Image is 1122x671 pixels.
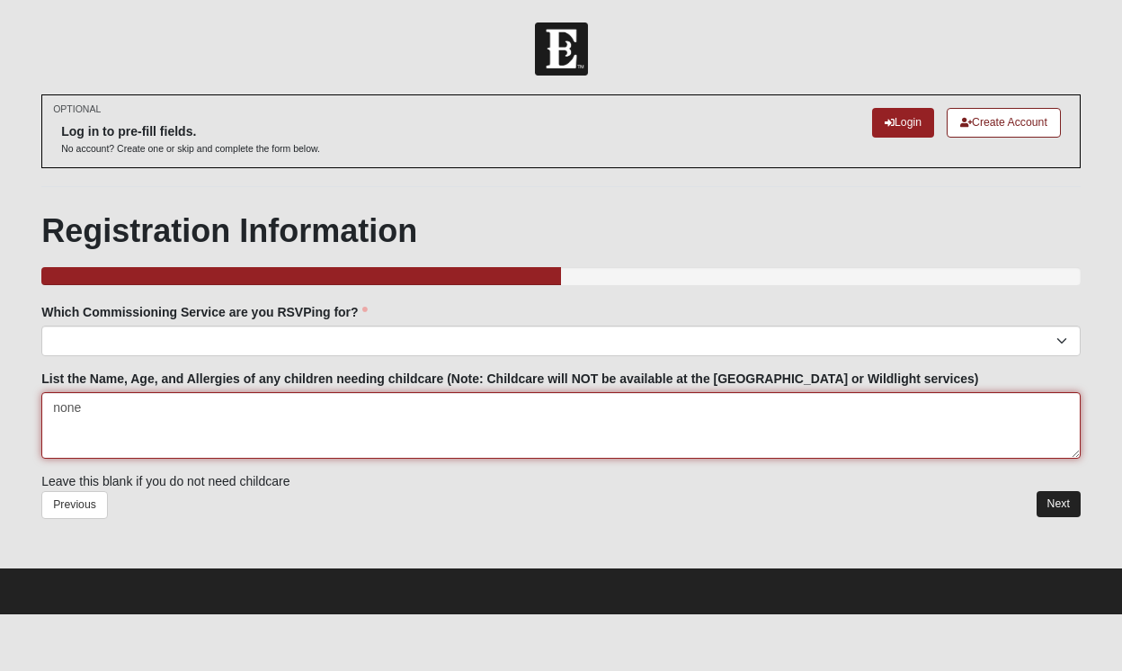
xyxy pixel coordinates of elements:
small: OPTIONAL [53,103,101,116]
p: No account? Create one or skip and complete the form below. [61,142,320,156]
a: Login [872,108,934,138]
label: Which Commissioning Service are you RSVPing for? [41,303,367,321]
fieldset: Leave this blank if you do not need childcare [41,303,1081,491]
a: Create Account [947,108,1061,138]
img: Church of Eleven22 Logo [535,22,588,76]
a: Next [1037,491,1081,517]
label: List the Name, Age, and Allergies of any children needing childcare (Note: Childcare will NOT be ... [41,370,978,388]
h1: Registration Information [41,211,1081,250]
a: Previous [41,491,108,519]
h6: Log in to pre-fill fields. [61,124,320,139]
